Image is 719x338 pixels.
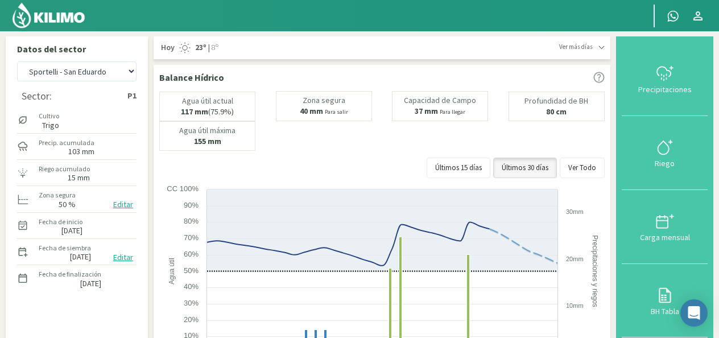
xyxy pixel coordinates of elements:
span: Hoy [159,42,175,53]
p: Capacidad de Campo [404,96,476,105]
div: BH Tabla [625,307,704,315]
button: Precipitaciones [622,42,708,116]
button: Riego [622,116,708,190]
p: Agua útil máxima [179,126,235,135]
text: 50% [184,266,199,275]
b: 40 mm [300,106,323,116]
button: Ver Todo [560,158,605,178]
button: Editar [110,198,137,211]
text: 30mm [566,208,584,215]
b: 37 mm [415,106,438,116]
div: Sector: [22,90,52,102]
span: | [208,42,210,53]
label: Riego acumulado [39,164,90,174]
span: 8º [210,42,218,53]
button: Editar [110,251,137,264]
b: 155 mm [194,136,221,146]
label: [DATE] [80,280,101,287]
text: Agua útil [168,258,176,285]
button: Últimos 30 días [493,158,557,178]
text: 20% [184,315,199,324]
button: Últimos 15 días [427,158,490,178]
small: Para salir [325,108,348,116]
text: CC 100% [167,184,199,193]
p: Balance Hídrico [159,71,224,84]
label: Precip. acumulada [39,138,94,148]
label: Fecha de finalización [39,269,101,279]
p: Agua útil actual [182,97,233,105]
div: Riego [625,159,704,167]
p: Profundidad de BH [524,97,588,105]
text: 90% [184,201,199,209]
text: 10mm [566,302,584,309]
label: 15 mm [68,174,90,182]
label: Cultivo [39,111,59,121]
span: Ver más días [559,42,593,52]
p: Zona segura [303,96,345,105]
label: 103 mm [68,148,94,155]
div: Open Intercom Messenger [680,299,708,327]
strong: 23º [195,42,206,52]
b: 80 cm [546,106,567,117]
label: 50 % [59,201,76,208]
label: [DATE] [70,253,91,261]
text: Precipitaciones y riegos [591,235,599,307]
label: Zona segura [39,190,76,200]
text: 70% [184,233,199,242]
label: Trigo [39,122,59,129]
img: Kilimo [11,2,86,29]
button: BH Tabla [622,264,708,338]
button: Carga mensual [622,190,708,264]
strong: P1 [127,90,137,102]
text: 40% [184,282,199,291]
text: 80% [184,217,199,225]
label: Fecha de inicio [39,217,82,227]
label: Fecha de siembra [39,243,91,253]
div: Precipitaciones [625,85,704,93]
label: [DATE] [61,227,82,234]
p: (75.9%) [181,108,234,116]
p: Datos del sector [17,42,137,56]
text: 30% [184,299,199,307]
small: Para llegar [440,108,465,116]
b: 117 mm [181,106,208,117]
text: 20mm [566,255,584,262]
div: Carga mensual [625,233,704,241]
text: 60% [184,250,199,258]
